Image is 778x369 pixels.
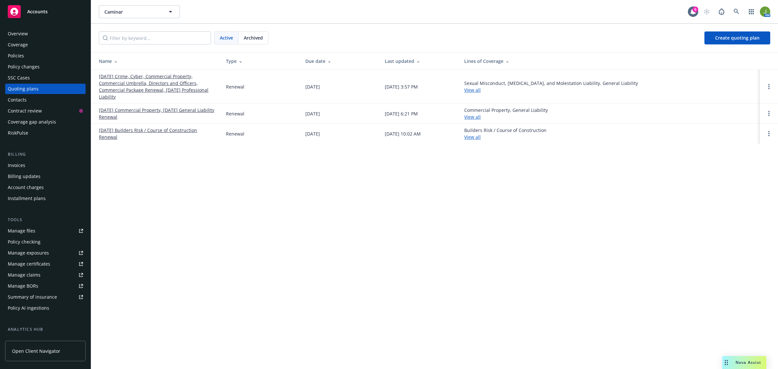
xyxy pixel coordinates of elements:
div: Lines of Coverage [464,58,755,65]
button: Caminar [99,5,180,18]
a: Open options [765,83,773,90]
div: [DATE] [305,83,320,90]
div: [DATE] 6:21 PM [385,110,418,117]
div: Contacts [8,95,27,105]
a: Quoting plans [5,84,86,94]
a: Billing updates [5,171,86,182]
a: SSC Cases [5,73,86,83]
div: Manage claims [8,270,41,280]
span: Create quoting plan [715,35,760,41]
div: Installment plans [8,193,46,204]
a: Policies [5,51,86,61]
span: Caminar [104,8,160,15]
div: Commercial Property, General Liability [464,107,548,120]
div: Renewal [226,110,244,117]
a: Manage claims [5,270,86,280]
a: Loss summary generator [5,335,86,346]
div: RiskPulse [8,128,28,138]
button: Nova Assist [722,356,766,369]
a: View all [464,114,481,120]
div: Coverage [8,40,28,50]
div: [DATE] [305,130,320,137]
div: Analytics hub [5,326,86,333]
a: Contract review [5,106,86,116]
div: Builders Risk / Course of Construction [464,127,547,140]
a: Manage certificates [5,259,86,269]
div: Policy changes [8,62,40,72]
div: Invoices [8,160,25,171]
div: Loss summary generator [8,335,62,346]
div: Type [226,58,295,65]
div: [DATE] 10:02 AM [385,130,421,137]
div: Drag to move [722,356,730,369]
div: Policy checking [8,237,41,247]
a: Accounts [5,3,86,21]
span: Open Client Navigator [12,348,60,354]
a: [DATE] Commercial Property, [DATE] General Liability Renewal [99,107,216,120]
div: 6 [692,6,698,12]
div: Policies [8,51,24,61]
a: Coverage gap analysis [5,117,86,127]
img: photo [760,6,770,17]
div: Coverage gap analysis [8,117,56,127]
a: Create quoting plan [704,31,770,44]
a: Policy changes [5,62,86,72]
a: Manage exposures [5,248,86,258]
a: Installment plans [5,193,86,204]
a: Manage BORs [5,281,86,291]
a: Summary of insurance [5,292,86,302]
a: Switch app [745,5,758,18]
div: [DATE] 3:57 PM [385,83,418,90]
div: SSC Cases [8,73,30,83]
div: Renewal [226,130,244,137]
div: Manage certificates [8,259,50,269]
a: View all [464,87,481,93]
a: Invoices [5,160,86,171]
div: Policy AI ingestions [8,303,49,313]
div: Manage exposures [8,248,49,258]
a: Coverage [5,40,86,50]
div: Due date [305,58,374,65]
div: Billing updates [8,171,41,182]
span: Accounts [27,9,48,14]
a: View all [464,134,481,140]
a: Policy AI ingestions [5,303,86,313]
a: RiskPulse [5,128,86,138]
div: Summary of insurance [8,292,57,302]
div: Last updated [385,58,454,65]
a: [DATE] Crime, Cyber, Commercial Property, Commercial Umbrella, Directors and Officers, Commercial... [99,73,216,100]
span: Active [220,34,233,41]
div: Manage files [8,226,35,236]
a: Policy checking [5,237,86,247]
a: Open options [765,110,773,117]
div: Billing [5,151,86,158]
a: Open options [765,130,773,137]
input: Filter by keyword... [99,31,211,44]
a: Report a Bug [715,5,728,18]
div: Manage BORs [8,281,38,291]
a: Search [730,5,743,18]
div: Renewal [226,83,244,90]
div: Quoting plans [8,84,39,94]
a: Account charges [5,182,86,193]
span: Archived [244,34,263,41]
div: Account charges [8,182,44,193]
div: Tools [5,217,86,223]
a: Manage files [5,226,86,236]
a: Start snowing [700,5,713,18]
a: Contacts [5,95,86,105]
div: [DATE] [305,110,320,117]
div: Sexual Misconduct, [MEDICAL_DATA], and Molestation Liability, General Liability [464,80,638,93]
div: Contract review [8,106,42,116]
div: Name [99,58,216,65]
a: [DATE] Builders Risk / Course of Construction Renewal [99,127,216,140]
a: Overview [5,29,86,39]
div: Overview [8,29,28,39]
span: Nova Assist [736,360,761,365]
